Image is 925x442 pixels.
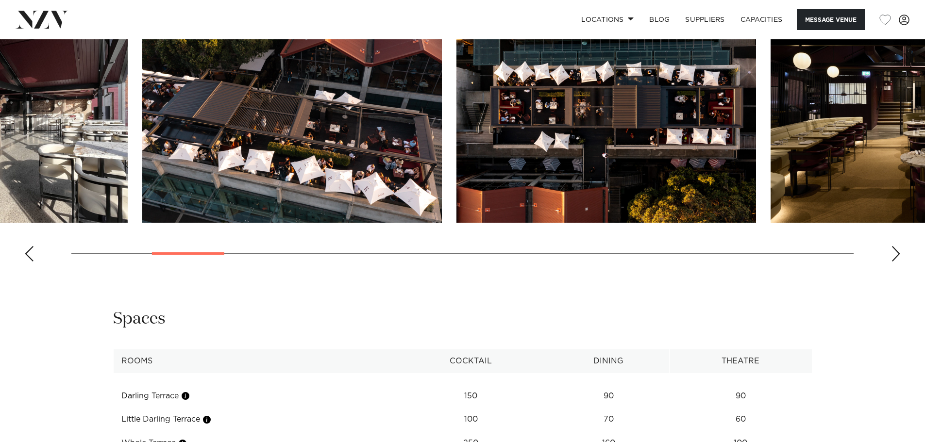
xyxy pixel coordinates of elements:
[456,3,756,223] swiper-slide: 5 / 27
[394,384,548,408] td: 150
[677,9,732,30] a: SUPPLIERS
[797,9,865,30] button: Message Venue
[670,408,812,431] td: 60
[548,349,670,373] th: Dining
[641,9,677,30] a: BLOG
[142,3,442,223] img: Rooftop party at Darling on Drake
[113,349,394,373] th: Rooms
[394,349,548,373] th: Cocktail
[113,308,166,330] h2: Spaces
[573,9,641,30] a: Locations
[142,3,442,223] swiper-slide: 4 / 27
[548,408,670,431] td: 70
[548,384,670,408] td: 90
[670,384,812,408] td: 90
[16,11,68,28] img: nzv-logo.png
[113,384,394,408] td: Darling Terrace
[394,408,548,431] td: 100
[113,408,394,431] td: Little Darling Terrace
[456,3,756,223] img: Aerial view of rooftop party at Darling on Drake
[733,9,790,30] a: Capacities
[670,349,812,373] th: Theatre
